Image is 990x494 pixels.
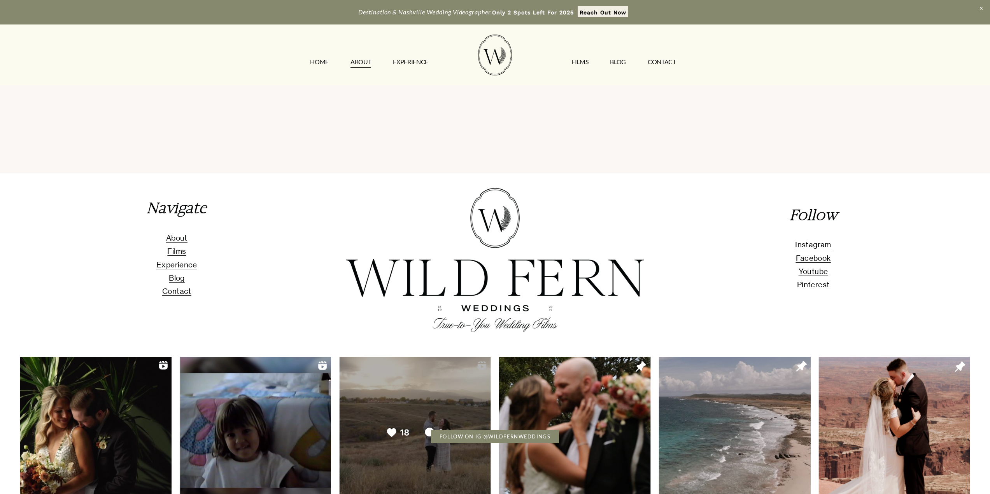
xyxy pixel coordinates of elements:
a: Instagram [795,238,831,251]
em: Navigate [147,199,207,217]
a: FILMS [571,56,588,68]
span: About [166,233,187,243]
a: Blog [169,271,185,285]
a: Films [167,244,186,258]
a: HOME [310,56,329,68]
span: Youtube [799,267,828,276]
a: Blog [610,56,626,68]
strong: Reach Out Now [580,9,626,16]
span: Facebook [796,253,831,263]
span: Instagram [795,240,831,249]
a: Youtube [799,265,828,278]
a: Pinterest [797,278,829,291]
a: Experience [156,258,197,271]
img: Wild Fern Weddings [478,35,512,75]
a: Contact [162,285,191,298]
span: Contact [162,286,191,296]
a: ABOUT [350,56,371,68]
span: Pinterest [797,280,829,289]
a: About [166,231,187,244]
a: FOLLOW ON IG @WILDFERNWEDDINGS [431,430,559,443]
a: CONTACT [648,56,676,68]
span: Experience [156,260,197,269]
span: Blog [169,273,185,283]
span: Films [167,246,186,256]
em: Follow [790,206,837,224]
a: Facebook [796,251,831,265]
a: Reach Out Now [578,6,628,17]
a: EXPERIENCE [393,56,428,68]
